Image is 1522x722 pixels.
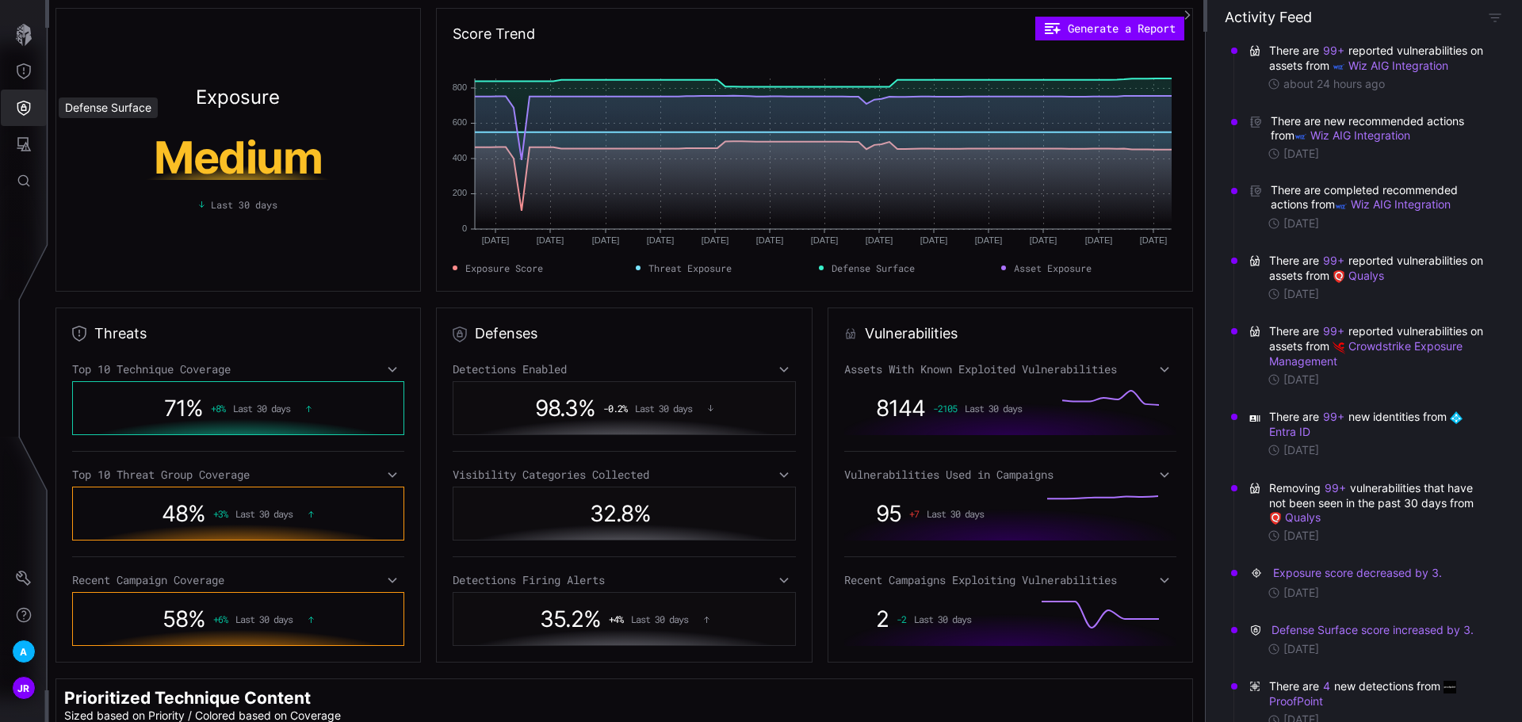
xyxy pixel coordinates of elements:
[1283,372,1319,387] time: [DATE]
[1322,43,1345,59] button: 99+
[1269,253,1487,283] span: There are reported vulnerabilities on assets from
[865,324,958,343] h2: Vulnerabilities
[453,188,467,197] text: 200
[1322,409,1345,425] button: 99+
[756,235,784,245] text: [DATE]
[897,613,906,625] span: -2
[1283,216,1319,231] time: [DATE]
[1335,200,1348,212] img: Wiz
[163,605,205,632] span: 58 %
[1294,130,1307,143] img: Wiz
[1324,480,1347,496] button: 99+
[482,235,510,245] text: [DATE]
[1225,8,1312,26] h4: Activity Feed
[453,82,467,92] text: 800
[1269,480,1487,525] span: Removing vulnerabilities that have not been seen in the past 30 days from
[235,613,293,625] span: Last 30 days
[20,644,27,660] span: A
[453,573,796,587] div: Detections Firing Alerts
[1444,681,1456,693] img: Proofpoint SaaS
[1333,59,1448,72] a: Wiz AIG Integration
[866,235,893,245] text: [DATE]
[914,613,971,625] span: Last 30 days
[59,97,158,118] div: Defense Surface
[89,136,387,180] h1: Medium
[1283,443,1319,457] time: [DATE]
[1035,17,1184,40] button: Generate a Report
[933,403,957,414] span: -2105
[1283,77,1385,91] time: about 24 hours ago
[1271,183,1487,212] span: There are completed recommended actions from
[1030,235,1057,245] text: [DATE]
[1269,678,1487,709] span: There are new detections from
[909,508,919,519] span: + 7
[196,88,280,107] h2: Exposure
[465,261,543,275] span: Exposure Score
[233,403,290,414] span: Last 30 days
[1140,235,1168,245] text: [DATE]
[1333,270,1345,283] img: Qualys VMDR
[1322,253,1345,269] button: 99+
[1283,287,1319,301] time: [DATE]
[876,605,889,632] span: 2
[1272,565,1443,581] button: Exposure score decreased by 3.
[72,362,404,376] div: Top 10 Technique Coverage
[72,468,404,482] div: Top 10 Threat Group Coverage
[1271,114,1487,143] span: There are new recommended actions from
[1333,60,1345,73] img: Wiz
[64,687,1184,709] h2: Prioritized Technique Content
[1283,147,1319,161] time: [DATE]
[453,25,535,44] h2: Score Trend
[462,223,467,233] text: 0
[17,680,30,697] span: JR
[72,573,404,587] div: Recent Campaign Coverage
[1271,622,1474,638] button: Defense Surface score increased by 3.
[631,613,688,625] span: Last 30 days
[1283,642,1319,656] time: [DATE]
[702,235,729,245] text: [DATE]
[876,395,925,422] span: 8144
[453,362,796,376] div: Detections Enabled
[453,153,467,162] text: 400
[592,235,620,245] text: [DATE]
[635,403,692,414] span: Last 30 days
[927,508,984,519] span: Last 30 days
[453,117,467,127] text: 600
[1333,269,1384,282] a: Qualys
[1269,512,1282,525] img: Qualys VMDR
[1322,678,1331,694] button: 4
[609,613,623,625] span: + 4 %
[647,235,675,245] text: [DATE]
[475,324,537,343] h2: Defenses
[1450,411,1463,424] img: Azure AD
[164,395,203,422] span: 71 %
[844,362,1176,376] div: Assets With Known Exploited Vulnerabilities
[1322,323,1345,339] button: 99+
[453,468,796,482] div: Visibility Categories Collected
[1,633,47,670] button: A
[811,235,839,245] text: [DATE]
[1269,43,1487,73] span: There are reported vulnerabilities on assets from
[965,403,1022,414] span: Last 30 days
[844,573,1176,587] div: Recent Campaigns Exploiting Vulnerabilities
[94,324,147,343] h2: Threats
[1294,128,1410,142] a: Wiz AIG Integration
[213,508,228,519] span: + 3 %
[648,261,732,275] span: Threat Exposure
[213,613,228,625] span: + 6 %
[1,670,47,706] button: JR
[1269,510,1321,524] a: Qualys
[1014,261,1092,275] span: Asset Exposure
[1085,235,1113,245] text: [DATE]
[1333,342,1345,354] img: Crowdstrike Falcon Spotlight Devices
[162,500,205,527] span: 48 %
[832,261,915,275] span: Defense Surface
[1283,586,1319,600] time: [DATE]
[211,197,277,212] span: Last 30 days
[540,605,601,632] span: 35.2 %
[1335,197,1451,211] a: Wiz AIG Integration
[537,235,564,245] text: [DATE]
[1283,529,1319,543] time: [DATE]
[920,235,948,245] text: [DATE]
[603,403,627,414] span: -0.2 %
